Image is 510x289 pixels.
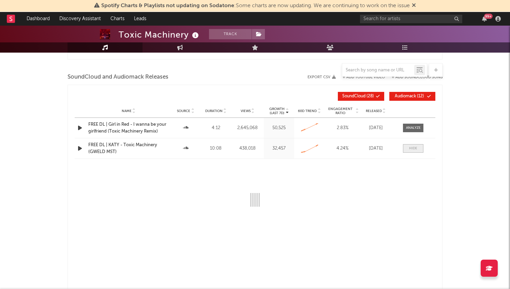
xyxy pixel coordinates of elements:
button: SoundCloud(28) [338,92,384,101]
a: FREE DL | KATY - Toxic Machinery (GWELD MST) [88,142,169,155]
div: 4.24 % [326,145,359,152]
div: 32,457 [266,145,292,152]
span: Audiomack [395,94,416,98]
a: Charts [106,12,129,26]
span: 60D Trend [298,109,317,113]
button: + Add SoundCloud Song [385,75,442,79]
div: 10:08 [202,145,229,152]
p: (Last 7d) [269,111,285,115]
div: 2.83 % [326,125,359,132]
span: SoundCloud and Audiomack Releases [67,73,168,81]
a: Leads [129,12,151,26]
span: Name [122,109,132,113]
a: Dashboard [22,12,55,26]
div: + Add YouTube Video [336,75,385,79]
button: + Add SoundCloud Song [392,75,442,79]
div: 438,018 [233,145,262,152]
span: Duration [205,109,223,113]
button: Export CSV [307,75,336,79]
button: + Add YouTube Video [343,75,385,79]
span: Source [177,109,190,113]
button: 99+ [482,16,487,22]
div: 50,525 [266,125,292,132]
span: Dismiss [412,3,416,9]
span: Released [366,109,382,113]
button: Track [209,29,252,39]
button: Audiomack(12) [389,92,435,101]
a: Discovery Assistant [55,12,106,26]
span: ( 12 ) [394,94,425,98]
span: Views [241,109,251,113]
a: FREE DL | Girl in Red - I wanna be your girlfriend (Toxic Machinery Remix) [88,121,169,135]
div: [DATE] [362,145,389,152]
div: 99 + [484,14,493,19]
div: Toxic Machinery [119,29,200,40]
span: : Some charts are now updating. We are continuing to work on the issue [101,3,410,9]
input: Search by song name or URL [342,68,414,73]
span: Engagement Ratio [326,107,355,115]
p: Growth [269,107,285,111]
div: 2,645,068 [233,125,262,132]
span: Spotify Charts & Playlists not updating on Sodatone [101,3,234,9]
div: [DATE] [362,125,389,132]
div: 4:12 [202,125,229,132]
input: Search for artists [360,15,462,23]
span: ( 28 ) [342,94,374,98]
span: SoundCloud [342,94,365,98]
